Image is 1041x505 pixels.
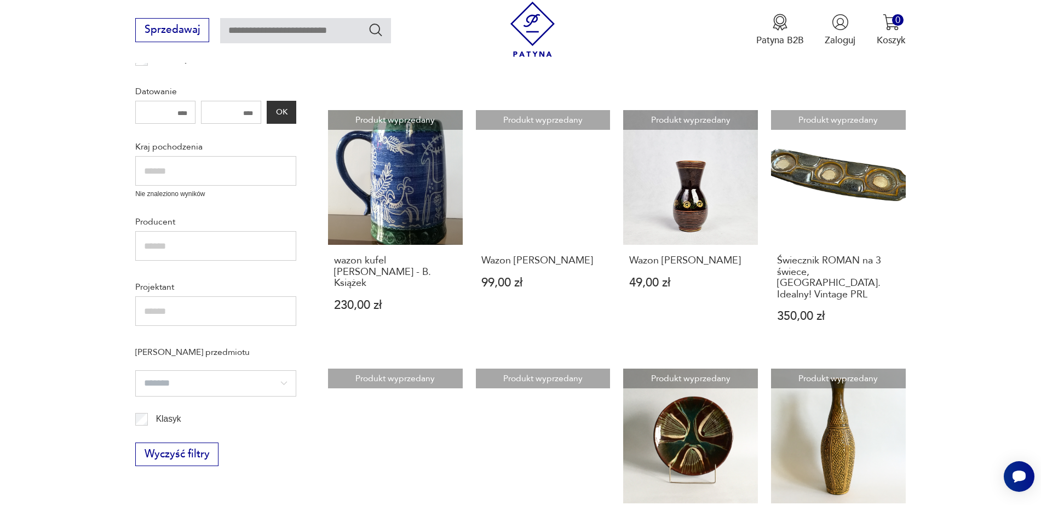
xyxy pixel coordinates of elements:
p: 170,00 zł [481,52,604,64]
h3: wazon kufel [PERSON_NAME] - B. Książek [334,255,457,289]
p: 350,00 zł [777,311,900,322]
p: Nie znaleziono wyników [135,189,296,199]
button: OK [267,101,296,124]
button: Wyczyść filtry [135,443,218,467]
img: Patyna - sklep z meblami i dekoracjami vintage [505,2,560,57]
button: 0Koszyk [877,14,906,47]
a: Produkt wyprzedanyŚwiecznik ROMAN na 3 świece, Mirostowice. Idealny! Vintage PRLŚwiecznik ROMAN n... [771,110,906,348]
div: 0 [892,14,904,26]
p: 49,00 zł [629,277,752,289]
p: 49,00 zł [629,52,752,64]
img: Ikona medalu [772,14,789,31]
button: Patyna B2B [756,14,804,47]
img: Ikona koszyka [883,14,900,31]
a: Ikona medaluPatyna B2B [756,14,804,47]
button: Sprzedawaj [135,18,209,42]
a: Sprzedawaj [135,26,209,35]
p: [PERSON_NAME] przedmiotu [135,345,296,359]
p: Datowanie [135,84,296,99]
iframe: Smartsupp widget button [1004,461,1034,492]
p: Koszyk [877,34,906,47]
img: Ikonka użytkownika [832,14,849,31]
a: Produkt wyprzedanyWazon Łysa GóraWazon [PERSON_NAME]99,00 zł [476,110,611,348]
a: Produkt wyprzedanywazon kufel Łysa Góra - B. Książekwazon kufel [PERSON_NAME] - B. Książek230,00 zł [328,110,463,348]
p: Patyna B2B [756,34,804,47]
button: Zaloguj [825,14,855,47]
button: Szukaj [368,22,384,38]
p: Projektant [135,280,296,294]
p: 230,00 zł [334,300,457,311]
p: 99,00 zł [481,277,604,289]
p: Producent [135,215,296,229]
p: Klasyk [156,412,181,426]
a: Produkt wyprzedanyWazon Łysa GóraWazon [PERSON_NAME]49,00 zł [623,110,758,348]
p: Zaloguj [825,34,855,47]
h3: Świecznik ROMAN na 3 świece, [GEOGRAPHIC_DATA]. Idealny! Vintage PRL [777,255,900,300]
h3: Wazon [PERSON_NAME] [629,255,752,266]
h3: Wazon [PERSON_NAME] [481,255,604,266]
p: Kraj pochodzenia [135,140,296,154]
